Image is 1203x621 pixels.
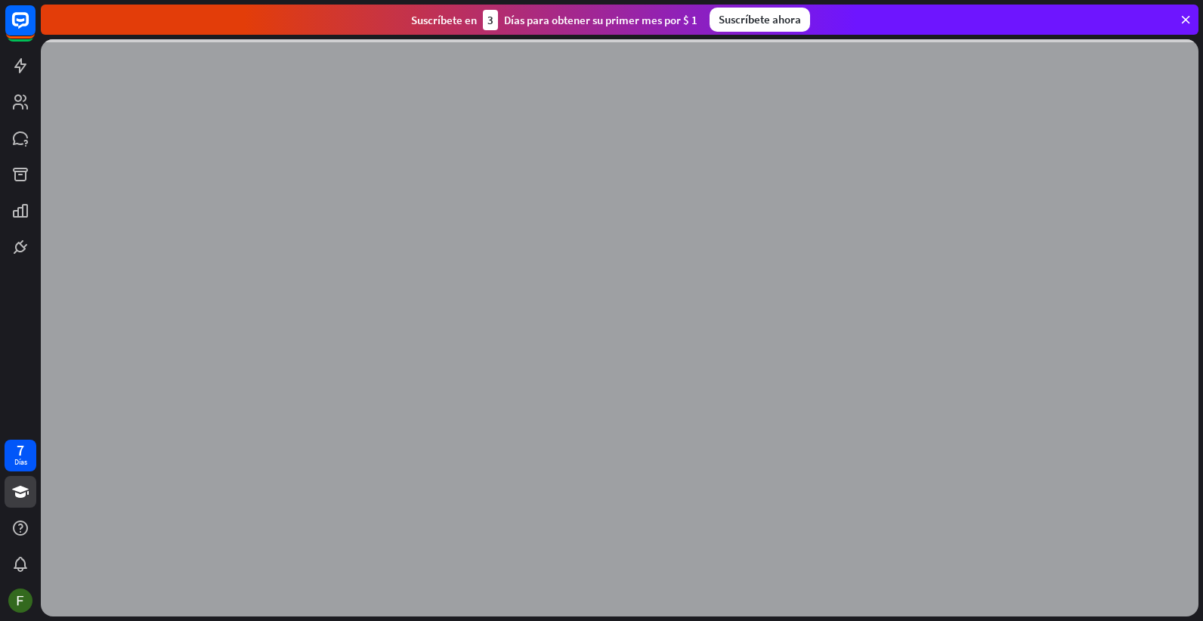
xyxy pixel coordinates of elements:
[411,13,477,27] font: Suscríbete en
[5,440,36,471] a: 7 Días
[483,10,498,30] div: 3
[17,443,24,457] div: 7
[504,13,697,27] font: Días para obtener su primer mes por $ 1
[14,457,27,468] div: Días
[710,8,810,32] div: Suscríbete ahora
